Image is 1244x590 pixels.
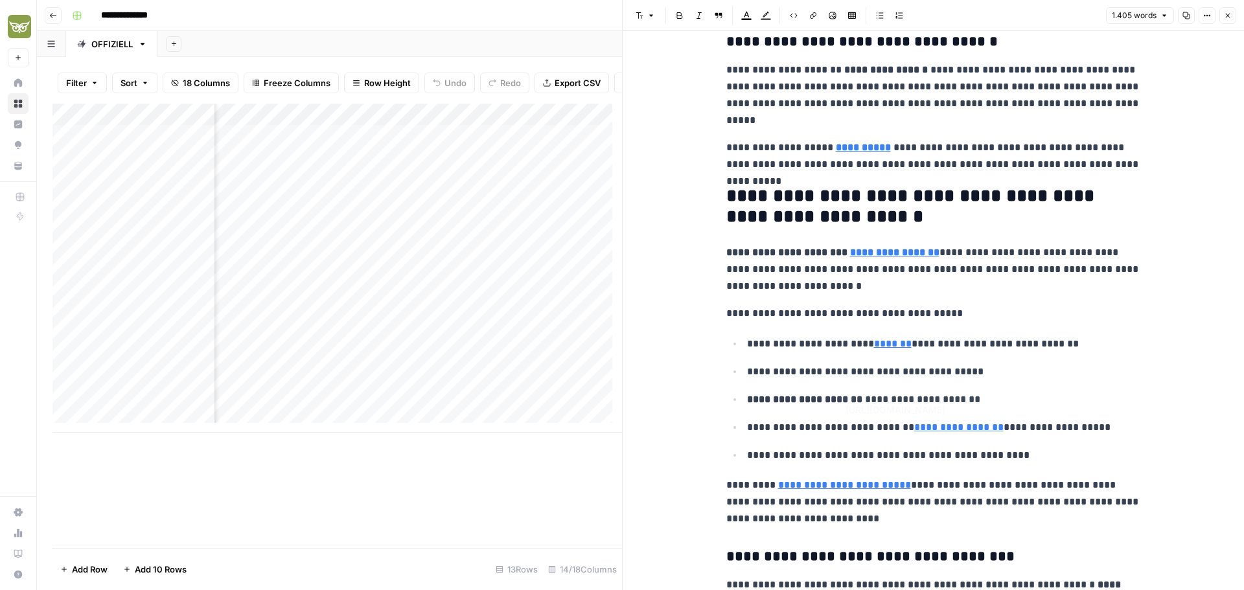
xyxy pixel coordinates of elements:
[8,543,29,564] a: Learning Hub
[52,559,115,580] button: Add Row
[8,15,31,38] img: Evergreen Media Logo
[163,73,238,93] button: 18 Columns
[8,10,29,43] button: Workspace: Evergreen Media
[1112,10,1157,21] span: 1.405 words
[1106,7,1174,24] button: 1.405 words
[264,76,330,89] span: Freeze Columns
[8,93,29,114] a: Browse
[8,155,29,176] a: Your Data
[8,114,29,135] a: Insights
[500,76,521,89] span: Redo
[66,31,158,57] a: OFFIZIELL
[72,563,108,576] span: Add Row
[58,73,107,93] button: Filter
[444,76,466,89] span: Undo
[244,73,339,93] button: Freeze Columns
[115,559,194,580] button: Add 10 Rows
[91,38,133,51] div: OFFIZIELL
[364,76,411,89] span: Row Height
[344,73,419,93] button: Row Height
[8,73,29,93] a: Home
[135,563,187,576] span: Add 10 Rows
[66,76,87,89] span: Filter
[490,559,543,580] div: 13 Rows
[535,73,609,93] button: Export CSV
[183,76,230,89] span: 18 Columns
[555,76,601,89] span: Export CSV
[112,73,157,93] button: Sort
[121,76,137,89] span: Sort
[480,73,529,93] button: Redo
[8,502,29,523] a: Settings
[8,523,29,543] a: Usage
[543,559,622,580] div: 14/18 Columns
[8,564,29,585] button: Help + Support
[8,135,29,155] a: Opportunities
[424,73,475,93] button: Undo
